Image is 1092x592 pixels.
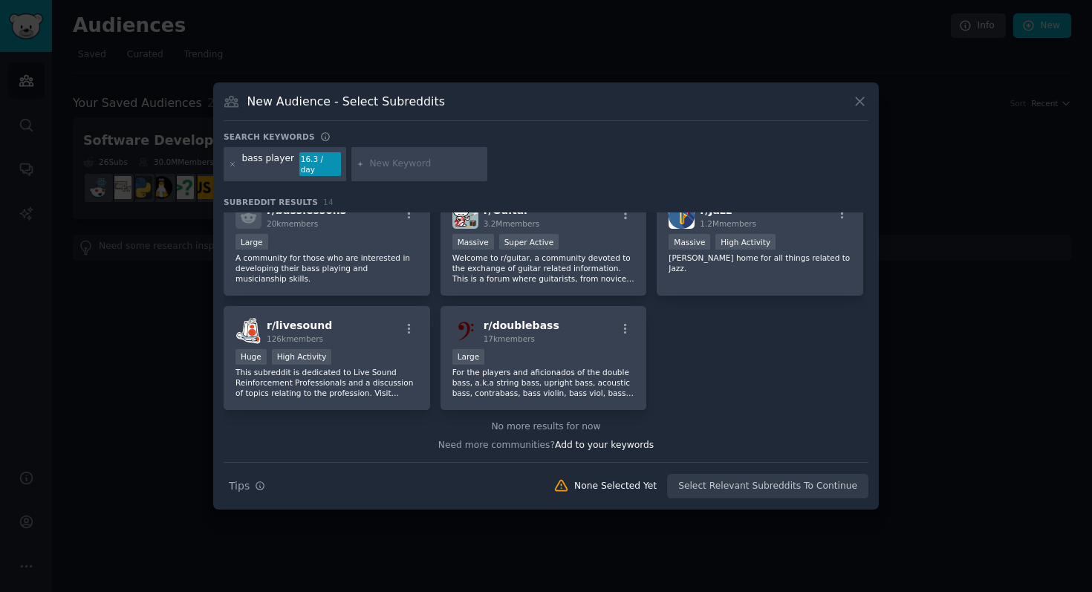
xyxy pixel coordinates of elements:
div: High Activity [715,234,776,250]
span: 3.2M members [484,219,540,228]
input: New Keyword [369,157,482,171]
span: 17k members [484,334,535,343]
div: Large [452,349,485,365]
div: Super Active [499,234,559,250]
img: livesound [235,318,261,344]
span: 14 [323,198,334,206]
div: None Selected Yet [574,480,657,493]
p: For the players and aficionados of the double bass, a.k.a string bass, upright bass, acoustic bas... [452,367,635,398]
div: Large [235,234,268,250]
p: This subreddit is dedicated to Live Sound Reinforcement Professionals and a discussion of topics ... [235,367,418,398]
h3: Search keywords [224,131,315,142]
span: Subreddit Results [224,197,318,207]
span: Tips [229,478,250,494]
button: Tips [224,473,270,499]
div: Huge [235,349,267,365]
span: r/ doublebass [484,319,559,331]
p: Welcome to r/guitar, a community devoted to the exchange of guitar related information. This is a... [452,253,635,284]
div: 16.3 / day [299,152,341,176]
div: bass player [242,152,294,176]
span: Add to your keywords [555,440,654,450]
span: r/ livesound [267,319,332,331]
div: No more results for now [224,420,868,434]
img: doublebass [452,318,478,344]
span: 126k members [267,334,323,343]
span: 1.2M members [700,219,756,228]
div: Massive [452,234,494,250]
p: [PERSON_NAME] home for all things related to Jazz. [669,253,851,273]
span: 20k members [267,219,318,228]
p: A community for those who are interested in developing their bass playing and musicianship skills. [235,253,418,284]
div: High Activity [272,349,332,365]
div: Need more communities? [224,434,868,452]
div: Massive [669,234,710,250]
img: Jazz [669,203,695,229]
img: Guitar [452,203,478,229]
h3: New Audience - Select Subreddits [247,94,445,109]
